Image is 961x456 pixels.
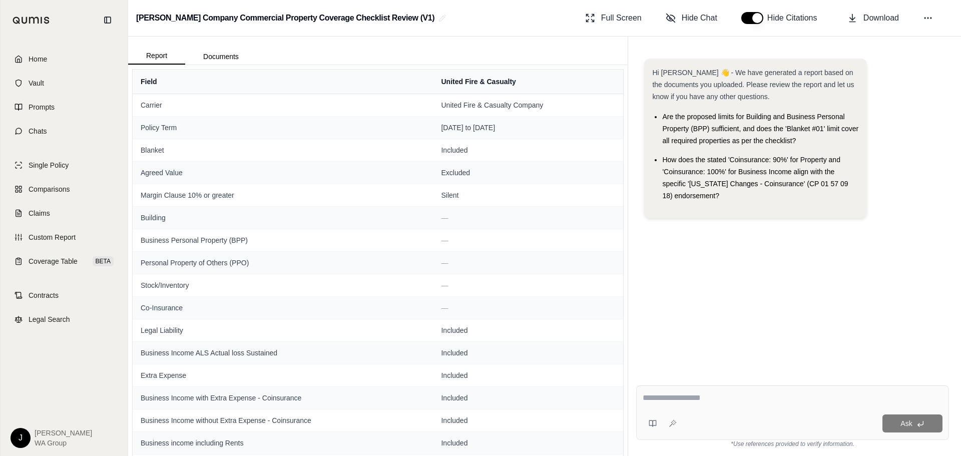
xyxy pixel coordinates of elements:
span: Hide Chat [682,12,717,24]
span: Blanket [141,145,425,155]
span: Included [441,145,615,155]
span: Business Income ALS Actual loss Sustained [141,348,425,358]
span: Included [441,348,615,358]
button: Collapse sidebar [100,12,116,28]
button: Hide Chat [662,8,721,28]
span: — [441,304,448,312]
span: [DATE] to [DATE] [441,123,615,133]
span: Hide Citations [767,12,823,24]
a: Custom Report [7,226,122,248]
span: Single Policy [29,160,69,170]
span: Margin Clause 10% or greater [141,190,425,200]
span: Hi [PERSON_NAME] 👋 - We have generated a report based on the documents you uploaded. Please revie... [652,69,854,101]
span: Legal Search [29,314,70,324]
a: Single Policy [7,154,122,176]
span: Excluded [441,168,615,178]
span: Included [441,370,615,380]
span: Extra Expense [141,370,425,380]
a: Chats [7,120,122,142]
span: Full Screen [601,12,642,24]
span: Policy Term [141,123,425,133]
span: Home [29,54,47,64]
span: Custom Report [29,232,76,242]
span: How does the stated 'Coinsurance: 90%' for Property and 'Coinsurance: 100%' for Business Income a... [662,156,848,200]
span: Vault [29,78,44,88]
span: Contracts [29,290,59,300]
a: Claims [7,202,122,224]
span: Are the proposed limits for Building and Business Personal Property (BPP) sufficient, and does th... [662,113,858,145]
a: Home [7,48,122,70]
span: [PERSON_NAME] [35,428,92,438]
span: Business Income without Extra Expense - Coinsurance [141,415,425,425]
span: Comparisons [29,184,70,194]
span: Included [441,393,615,403]
span: Chats [29,126,47,136]
span: Stock/Inventory [141,280,425,290]
th: Field [133,70,433,94]
a: Legal Search [7,308,122,330]
span: Included [441,325,615,335]
div: *Use references provided to verify information. [636,440,949,448]
button: Ask [882,414,942,432]
span: — [441,259,448,267]
img: Qumis Logo [13,17,50,24]
span: United Fire & Casualty Company [441,100,615,110]
span: Personal Property of Others (PPO) [141,258,425,268]
th: United Fire & Casualty [433,70,623,94]
span: — [441,236,448,244]
span: Download [863,12,899,24]
a: Comparisons [7,178,122,200]
span: BETA [93,256,114,266]
span: Carrier [141,100,425,110]
span: Business Income with Extra Expense - Coinsurance [141,393,425,403]
button: Full Screen [581,8,646,28]
span: Claims [29,208,50,218]
span: Included [441,438,615,448]
a: Vault [7,72,122,94]
span: Ask [900,419,912,427]
span: Prompts [29,102,55,112]
span: Business income including Rents [141,438,425,448]
span: Legal Liability [141,325,425,335]
span: Agreed Value [141,168,425,178]
button: Report [128,48,185,65]
h2: [PERSON_NAME] Company Commercial Property Coverage Checklist Review (V1) [136,9,434,27]
a: Prompts [7,96,122,118]
span: Business Personal Property (BPP) [141,235,425,245]
a: Contracts [7,284,122,306]
span: Coverage Table [29,256,78,266]
span: Silent [441,190,615,200]
span: WA Group [35,438,92,448]
span: — [441,281,448,289]
span: Co-Insurance [141,303,425,313]
a: Coverage TableBETA [7,250,122,272]
span: Building [141,213,425,223]
button: Documents [185,49,257,65]
span: — [441,214,448,222]
span: Included [441,415,615,425]
button: Download [843,8,903,28]
div: J [11,428,31,448]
